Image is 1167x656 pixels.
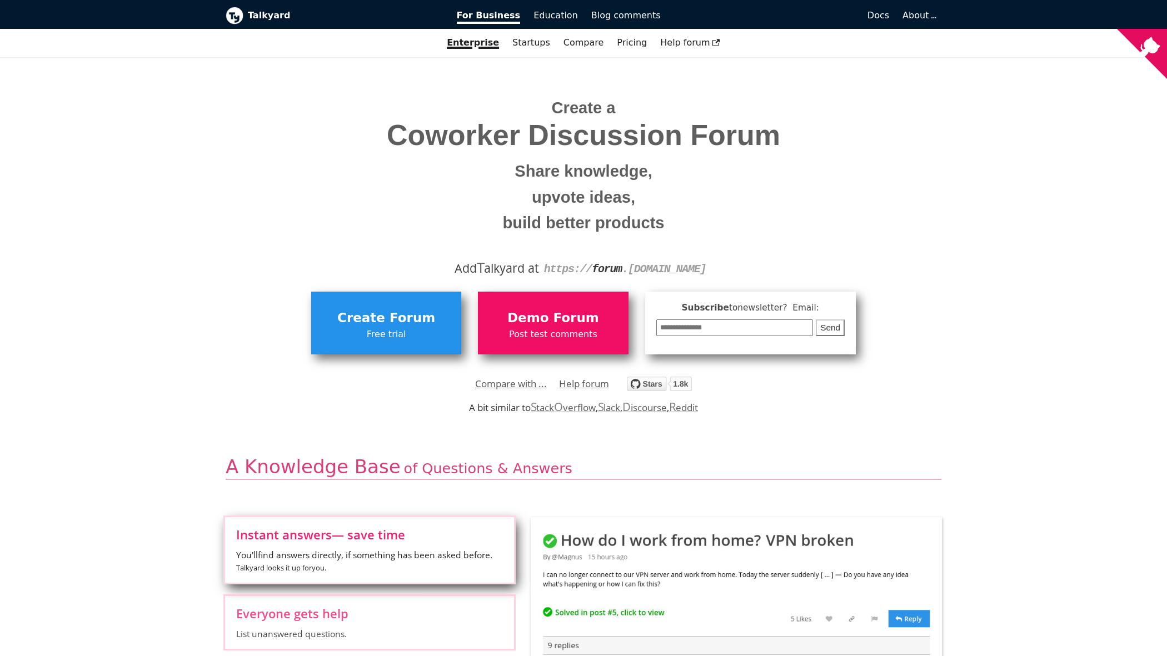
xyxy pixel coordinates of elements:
span: Everyone gets help [236,607,503,619]
small: Share knowledge, [234,158,933,184]
small: Talkyard looks it up for you . [236,563,326,573]
a: Startups [506,33,557,52]
button: Send [816,319,845,337]
img: Talkyard logo [226,7,243,24]
span: Instant answers — save time [236,528,503,540]
a: About [902,10,935,21]
a: Pricing [610,33,654,52]
span: T [477,257,485,277]
b: Talkyard [248,8,441,23]
span: S [531,399,537,414]
span: S [598,399,604,414]
a: Create ForumFree trial [311,292,461,354]
span: Docs [867,10,889,21]
span: O [554,399,563,414]
a: Help forum [559,375,609,392]
small: upvote ideas, [234,184,933,211]
a: Slack [598,401,620,414]
span: Coworker Discussion Forum [234,119,933,151]
span: Create Forum [317,308,456,329]
a: Enterprise [440,33,506,52]
span: Subscribe [656,301,845,315]
span: D [622,399,631,414]
span: You'll find answers directly, if something has been asked before. [236,549,503,574]
img: talkyard.svg [627,377,692,391]
span: to newsletter ? Email: [729,303,819,313]
a: Reddit [669,401,698,414]
a: Docs [667,6,896,25]
a: Blog comments [585,6,667,25]
a: For Business [450,6,527,25]
a: Talkyard logoTalkyard [226,7,441,24]
a: Demo ForumPost test comments [478,292,628,354]
a: Compare with ... [475,375,547,392]
span: R [669,399,676,414]
a: Education [527,6,585,25]
span: Free trial [317,327,456,342]
h2: A Knowledge Base [226,455,941,480]
a: Star debiki/talkyard on GitHub [627,378,692,394]
div: Add alkyard at [234,259,933,278]
span: Education [533,10,578,21]
small: build better products [234,210,933,236]
a: Discourse [622,401,666,414]
span: For Business [457,10,521,24]
a: Help forum [654,33,727,52]
a: Compare [563,37,604,48]
span: Blog comments [591,10,661,21]
span: of Questions & Answers [404,460,572,477]
a: StackOverflow [531,401,596,414]
span: Demo Forum [483,308,622,329]
span: Help forum [660,37,720,48]
span: Create a [552,99,616,117]
span: Post test comments [483,327,622,342]
span: List unanswered questions. [236,628,503,640]
code: https:// . [DOMAIN_NAME] [544,263,706,276]
strong: forum [592,263,622,276]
